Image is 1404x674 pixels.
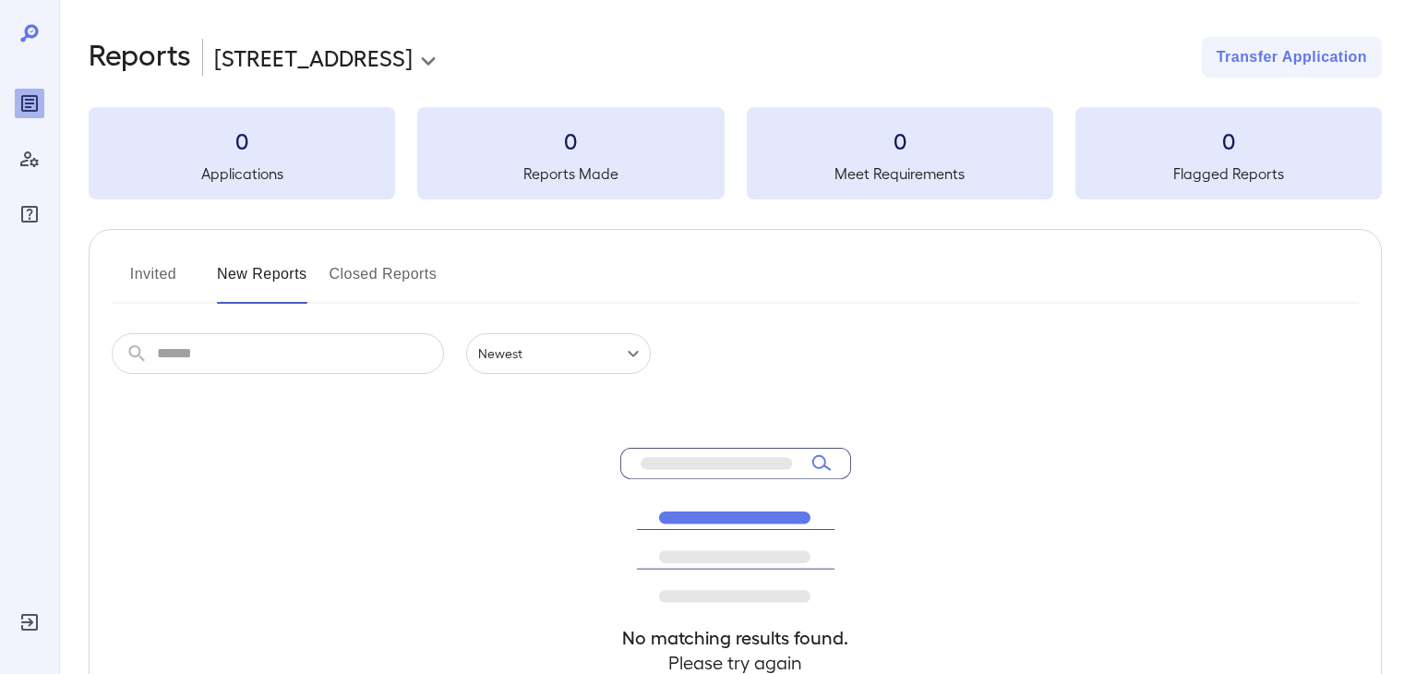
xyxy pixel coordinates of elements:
h3: 0 [747,126,1053,155]
h5: Flagged Reports [1075,162,1382,185]
h3: 0 [89,126,395,155]
div: Newest [466,333,651,374]
h5: Applications [89,162,395,185]
div: Manage Users [15,144,44,174]
button: Transfer Application [1202,37,1382,78]
div: FAQ [15,199,44,229]
h2: Reports [89,37,191,78]
h4: No matching results found. [620,625,851,650]
button: Closed Reports [330,259,438,304]
div: Log Out [15,608,44,637]
button: Invited [112,259,195,304]
h3: 0 [1075,126,1382,155]
p: [STREET_ADDRESS] [214,42,413,72]
h5: Meet Requirements [747,162,1053,185]
button: New Reports [217,259,307,304]
h3: 0 [417,126,724,155]
h5: Reports Made [417,162,724,185]
summary: 0Applications0Reports Made0Meet Requirements0Flagged Reports [89,107,1382,199]
div: Reports [15,89,44,118]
